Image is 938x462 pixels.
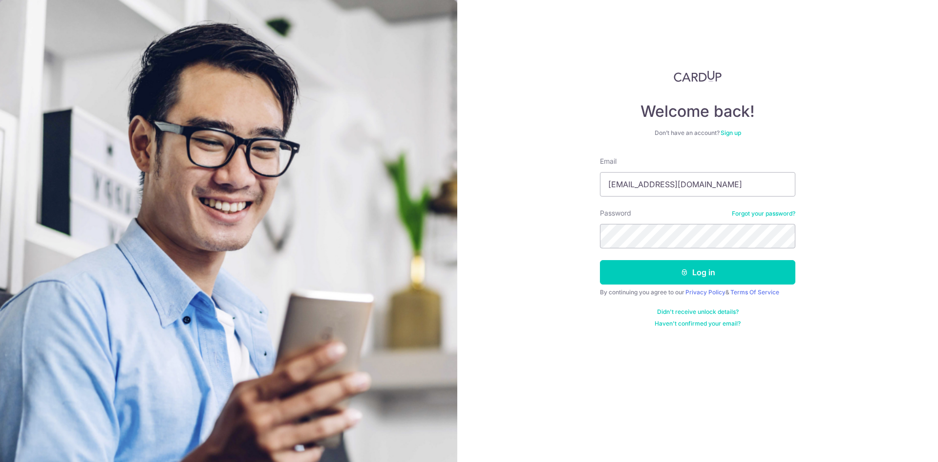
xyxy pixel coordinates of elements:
h4: Welcome back! [600,102,795,121]
a: Privacy Policy [685,288,725,296]
a: Terms Of Service [730,288,779,296]
a: Haven't confirmed your email? [655,320,741,328]
a: Forgot your password? [732,210,795,218]
img: CardUp Logo [674,70,722,82]
label: Password [600,208,631,218]
a: Didn't receive unlock details? [657,308,739,316]
input: Enter your Email [600,172,795,197]
div: By continuing you agree to our & [600,288,795,296]
label: Email [600,156,617,166]
div: Don’t have an account? [600,129,795,137]
a: Sign up [721,129,741,136]
button: Log in [600,260,795,285]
